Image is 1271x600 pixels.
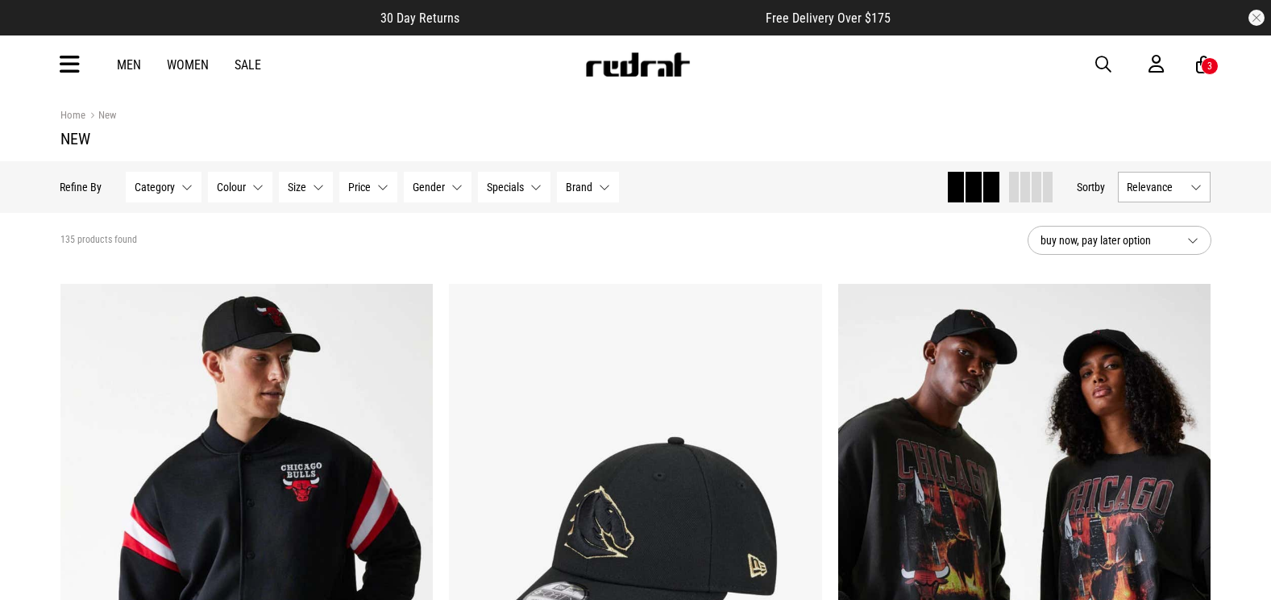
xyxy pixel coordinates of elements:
[1128,181,1185,194] span: Relevance
[584,52,691,77] img: Redrat logo
[60,181,102,194] p: Refine By
[492,10,733,26] iframe: Customer reviews powered by Trustpilot
[349,181,372,194] span: Price
[413,181,446,194] span: Gender
[60,234,137,247] span: 135 products found
[85,109,116,124] a: New
[479,172,551,202] button: Specials
[567,181,593,194] span: Brand
[488,181,525,194] span: Specials
[558,172,620,202] button: Brand
[1119,172,1211,202] button: Relevance
[1078,177,1106,197] button: Sortby
[280,172,334,202] button: Size
[218,181,247,194] span: Colour
[1196,56,1211,73] a: 3
[1095,181,1106,194] span: by
[380,10,459,26] span: 30 Day Returns
[60,109,85,121] a: Home
[340,172,398,202] button: Price
[405,172,472,202] button: Gender
[117,57,141,73] a: Men
[766,10,891,26] span: Free Delivery Over $175
[135,181,176,194] span: Category
[167,57,209,73] a: Women
[209,172,273,202] button: Colour
[289,181,307,194] span: Size
[1028,226,1211,255] button: buy now, pay later option
[1040,231,1174,250] span: buy now, pay later option
[1207,60,1212,72] div: 3
[235,57,261,73] a: Sale
[60,129,1211,148] h1: New
[127,172,202,202] button: Category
